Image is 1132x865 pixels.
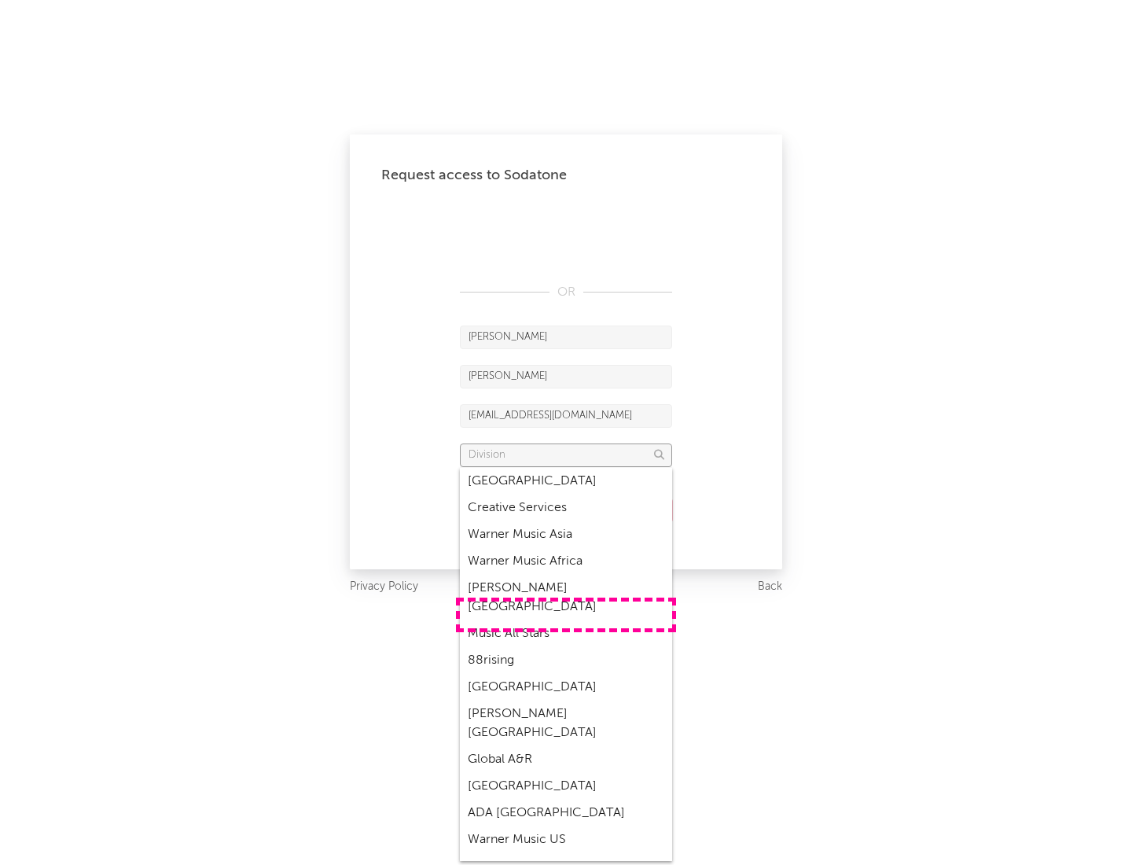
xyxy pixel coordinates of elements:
[460,326,672,349] input: First Name
[460,365,672,388] input: Last Name
[460,620,672,647] div: Music All Stars
[460,444,672,467] input: Division
[460,575,672,620] div: [PERSON_NAME] [GEOGRAPHIC_DATA]
[460,404,672,428] input: Email
[758,577,782,597] a: Back
[460,746,672,773] div: Global A&R
[350,577,418,597] a: Privacy Policy
[460,548,672,575] div: Warner Music Africa
[460,647,672,674] div: 88rising
[460,800,672,826] div: ADA [GEOGRAPHIC_DATA]
[381,166,751,185] div: Request access to Sodatone
[460,773,672,800] div: [GEOGRAPHIC_DATA]
[460,495,672,521] div: Creative Services
[460,468,672,495] div: [GEOGRAPHIC_DATA]
[460,826,672,853] div: Warner Music US
[460,521,672,548] div: Warner Music Asia
[460,674,672,701] div: [GEOGRAPHIC_DATA]
[460,283,672,302] div: OR
[460,701,672,746] div: [PERSON_NAME] [GEOGRAPHIC_DATA]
